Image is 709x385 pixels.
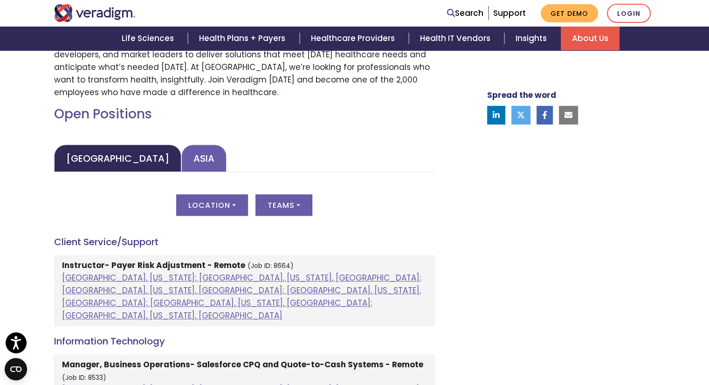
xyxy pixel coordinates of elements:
p: Join a passionate team of dedicated associates who work side-by-side with caregivers, developers,... [54,35,435,99]
a: [GEOGRAPHIC_DATA] [54,144,181,172]
button: Open CMP widget [5,358,27,380]
a: Life Sciences [110,27,188,50]
a: Support [493,7,526,19]
h4: Client Service/Support [54,236,435,247]
a: Search [447,7,483,20]
a: Insights [504,27,561,50]
strong: Instructor- Payer Risk Adjustment - Remote [62,260,245,271]
button: Location [176,194,248,216]
small: (Job ID: 8664) [248,261,294,270]
h2: Open Positions [54,106,435,122]
h4: Information Technology [54,336,435,347]
a: Health Plans + Payers [188,27,299,50]
a: Healthcare Providers [300,27,409,50]
a: Health IT Vendors [409,27,504,50]
a: [GEOGRAPHIC_DATA], [US_STATE]; [GEOGRAPHIC_DATA], [US_STATE], [GEOGRAPHIC_DATA]; [GEOGRAPHIC_DATA... [62,272,421,322]
strong: Manager, Business Operations- Salesforce CPQ and Quote-to-Cash Systems - Remote [62,359,423,370]
small: (Job ID: 8533) [62,373,106,382]
a: About Us [561,27,620,50]
a: Login [607,4,651,23]
button: Teams [255,194,312,216]
img: Veradigm logo [54,4,136,22]
a: Get Demo [541,4,598,22]
strong: Spread the word [487,89,556,101]
a: Asia [181,144,227,172]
